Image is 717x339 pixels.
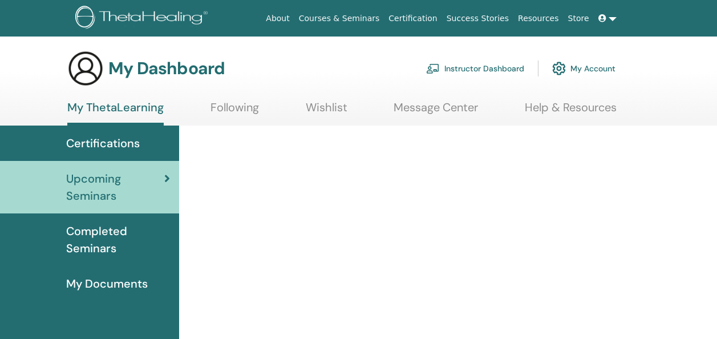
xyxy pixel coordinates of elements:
a: Courses & Seminars [294,8,384,29]
span: Completed Seminars [66,223,170,257]
span: Upcoming Seminars [66,170,164,204]
span: My Documents [66,275,148,292]
a: Instructor Dashboard [426,56,524,81]
a: Resources [513,8,564,29]
img: cog.svg [552,59,566,78]
span: Certifications [66,135,140,152]
img: generic-user-icon.jpg [67,50,104,87]
a: Success Stories [442,8,513,29]
a: Certification [384,8,441,29]
a: Store [564,8,594,29]
a: About [261,8,294,29]
a: Help & Resources [525,100,617,123]
a: My ThetaLearning [67,100,164,126]
a: My Account [552,56,615,81]
a: Wishlist [306,100,347,123]
a: Message Center [394,100,478,123]
img: chalkboard-teacher.svg [426,63,440,74]
h3: My Dashboard [108,58,225,79]
a: Following [210,100,259,123]
img: logo.png [75,6,212,31]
